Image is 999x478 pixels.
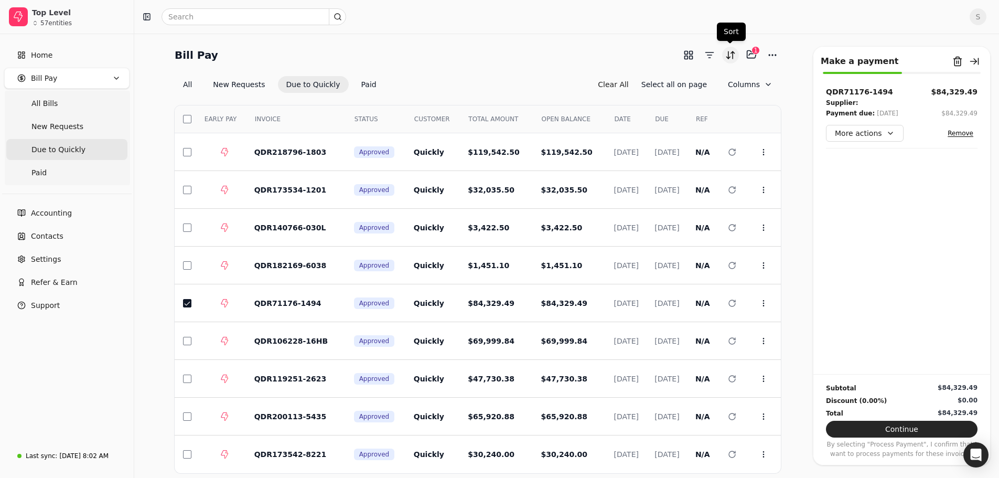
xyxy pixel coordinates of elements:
span: [DATE] [614,299,639,307]
span: N/A [695,186,710,194]
button: More [764,47,781,63]
span: $3,422.50 [541,224,582,232]
span: $30,240.00 [468,450,514,459]
button: Clear All [598,76,628,93]
div: 1 [751,46,760,55]
span: Support [31,300,60,311]
div: Make a payment [821,55,898,68]
span: New Requests [31,121,83,132]
div: Invoice filter options [175,76,385,93]
span: [DATE] [614,375,639,383]
span: $47,730.38 [541,375,587,383]
span: QDR218796-1803 [254,148,327,156]
a: Contacts [4,226,130,247]
div: Subtotal [826,383,856,394]
span: Bill Pay [31,73,57,84]
div: $84,329.49 [938,408,977,418]
div: $0.00 [958,396,977,405]
span: Approved [359,450,390,459]
span: Quickly [414,186,444,194]
span: [DATE] [654,450,679,459]
span: REF [696,114,708,124]
span: QDR119251-2623 [254,375,327,383]
span: [DATE] [654,261,679,270]
span: TOTAL AMOUNT [468,114,518,124]
span: Approved [359,299,390,308]
button: $84,329.49 [931,87,977,98]
span: All Bills [31,98,58,109]
span: Approved [359,223,390,232]
button: Continue [826,421,977,438]
span: $69,999.84 [468,337,514,345]
button: All [175,76,200,93]
span: $69,999.84 [541,337,587,345]
span: Home [31,50,52,61]
a: All Bills [6,93,127,114]
a: Due to Quickly [6,139,127,160]
span: Quickly [414,299,444,307]
span: N/A [695,148,710,156]
span: [DATE] [654,186,679,194]
h2: Bill Pay [175,47,218,63]
span: CUSTOMER [414,114,450,124]
span: $1,451.10 [541,261,582,270]
button: Refer & Earn [4,272,130,293]
span: Approved [359,336,390,346]
div: Last sync: [26,451,57,461]
button: Paid [353,76,385,93]
span: $84,329.49 [541,299,587,307]
span: Contacts [31,231,63,242]
span: Due to Quickly [31,144,85,155]
span: $84,329.49 [468,299,514,307]
span: [DATE] [654,299,679,307]
span: $3,422.50 [468,224,509,232]
span: Approved [359,147,390,157]
button: Due to Quickly [278,76,349,93]
span: $119,542.50 [541,148,592,156]
span: $30,240.00 [541,450,587,459]
p: By selecting "Process Payment", I confirm that I want to process payments for these invoices. [826,440,977,459]
span: Accounting [31,208,72,219]
span: [DATE] [654,148,679,156]
span: INVOICE [255,114,281,124]
span: [DATE] [614,337,639,345]
span: N/A [695,375,710,383]
span: Quickly [414,450,444,459]
span: Paid [31,167,47,178]
span: QDR173534-1201 [254,186,327,194]
button: More actions [826,125,904,142]
button: Support [4,295,130,316]
span: Quickly [414,224,444,232]
span: Approved [359,374,390,384]
span: [DATE] [614,148,639,156]
div: Top Level [32,7,125,18]
span: QDR106228-16HB [254,337,328,345]
span: Quickly [414,337,444,345]
div: Discount (0.00%) [826,396,887,406]
div: Payment due: [826,108,875,119]
span: [DATE] [614,186,639,194]
span: DUE [655,114,669,124]
button: New Requests [205,76,273,93]
span: [DATE] [614,224,639,232]
span: QDR173542-8221 [254,450,327,459]
span: N/A [695,224,710,232]
span: N/A [695,299,710,307]
span: [DATE] [614,412,639,421]
a: Paid [6,162,127,183]
span: $32,035.50 [541,186,587,194]
span: [DATE] [654,412,679,421]
a: Last sync:[DATE] 8:02 AM [4,447,130,465]
button: Bill Pay [4,68,130,89]
span: STATUS [355,114,378,124]
div: [DATE] [877,108,898,119]
span: N/A [695,337,710,345]
div: $84,329.49 [941,109,977,118]
span: QDR182169-6038 [254,261,327,270]
span: Refer & Earn [31,277,78,288]
span: Approved [359,261,390,270]
button: S [970,8,986,25]
span: OPEN BALANCE [541,114,590,124]
a: New Requests [6,116,127,137]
